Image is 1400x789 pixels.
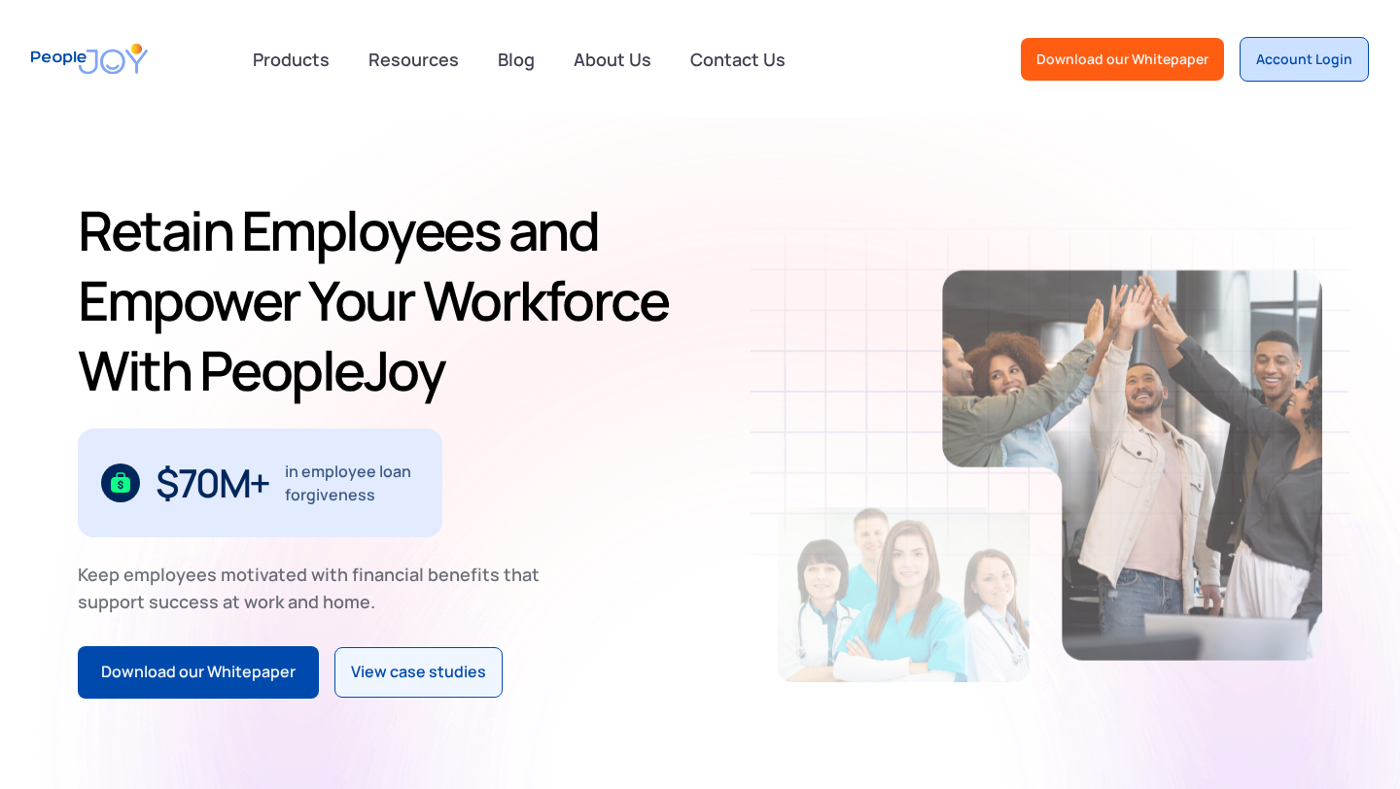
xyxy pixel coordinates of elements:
a: Blog [486,38,546,81]
a: Download our Whitepaper [1021,38,1224,81]
div: Account Login [1256,50,1352,69]
div: Download our Whitepaper [101,660,296,685]
a: View case studies [334,647,503,698]
a: Download our Whitepaper [78,646,319,699]
div: $70M+ [156,467,269,498]
a: Account Login [1240,37,1369,82]
div: Download our Whitepaper [1036,50,1208,69]
div: in employee loan forgiveness [285,460,420,506]
img: Retain-Employees-PeopleJoy [942,270,1322,661]
div: 1 / 3 [78,429,442,537]
div: Keep employees motivated with financial benefits that support success at work and home. [78,561,556,615]
div: View case studies [351,660,486,685]
div: Products [241,40,341,79]
img: Retain-Employees-PeopleJoy [778,507,1030,682]
h1: Retain Employees and Empower Your Workforce With PeopleJoy [78,195,692,405]
a: Resources [357,38,471,81]
a: home [31,31,148,86]
a: Contact Us [679,38,797,81]
a: About Us [562,38,663,81]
